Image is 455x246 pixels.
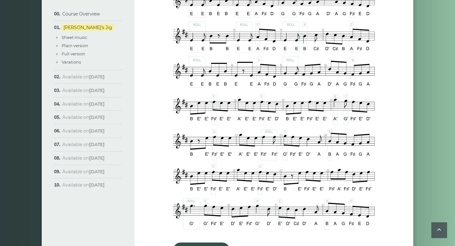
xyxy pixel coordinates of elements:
a: Sheet music [62,35,87,40]
a: [PERSON_NAME]’s Jig [62,25,113,30]
span: Available on [62,169,105,175]
span: Available on [62,142,105,147]
strong: [DATE] [89,128,105,134]
span: Available on [62,101,105,107]
span: Available on [62,114,105,120]
strong: [DATE] [89,155,105,161]
strong: [DATE] [89,74,105,80]
span: Available on [62,128,105,134]
span: Available on [62,182,105,188]
strong: [DATE] [89,169,105,175]
span: Available on [62,155,105,161]
strong: [DATE] [89,88,105,93]
a: Full version [62,51,85,56]
a: Plain version [62,43,88,48]
span: Available on [62,74,105,80]
a: Varations [62,59,81,65]
strong: [DATE] [89,101,105,107]
strong: [DATE] [89,114,105,120]
strong: [DATE] [89,182,105,188]
a: Course Overview [62,11,100,17]
strong: [DATE] [89,142,105,147]
span: Available on [62,88,105,93]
